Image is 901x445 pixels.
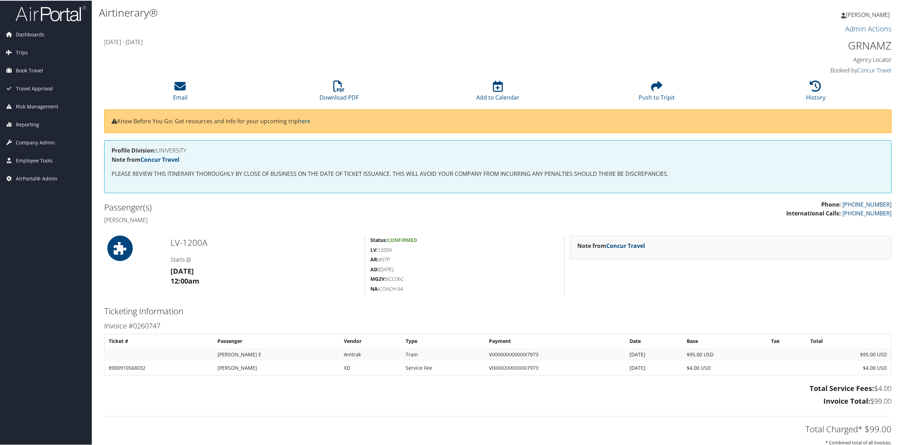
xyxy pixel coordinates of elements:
[370,265,559,272] h5: [DATE]
[214,361,340,374] td: [PERSON_NAME]
[841,4,897,25] a: [PERSON_NAME]
[104,201,493,213] h2: Passenger(s)
[370,275,559,282] h5: 6CC06C
[370,285,559,292] h5: COACH-94
[786,209,841,216] strong: International Calls:
[16,43,28,61] span: Trips
[104,383,891,393] h3: $4.00
[112,155,179,163] strong: Note from
[703,55,891,63] h4: Agency Locator
[683,334,767,347] th: Base
[105,334,213,347] th: Ticket #
[370,255,559,262] h5: 457P
[173,84,187,101] a: Email
[104,422,891,434] h2: Total Charged* $99.00
[370,246,378,253] strong: LV:
[370,236,387,243] strong: Status:
[370,275,386,281] strong: MG2V:
[340,334,401,347] th: Vendor
[16,25,44,43] span: Dashboards
[806,84,825,101] a: History
[857,66,891,73] a: Concur Travel
[768,334,806,347] th: Tax
[16,79,53,97] span: Travel Approval
[845,23,891,33] a: Admin Actions
[112,169,884,178] p: PLEASE REVIEW THIS ITINERARY THOROUGHLY BY CLOSE OF BUSINESS ON THE DATE OF TICKET ISSUANCE. THIS...
[16,133,55,151] span: Company Admin
[171,275,199,285] strong: 12:00am
[370,246,559,253] h5: 1200A
[105,361,213,374] td: 8900910568032
[112,147,884,153] h4: UNIVERSITY
[485,348,625,360] td: VIXXXXXXXXXXXX7973
[626,348,683,360] td: [DATE]
[846,10,890,18] span: [PERSON_NAME]
[626,361,683,374] td: [DATE]
[810,383,874,392] strong: Total Service Fees:
[171,255,359,263] h4: Starts @
[842,209,891,216] a: [PHONE_NUMBER]
[16,61,43,79] span: Book Travel
[485,334,625,347] th: Payment
[214,348,340,360] td: [PERSON_NAME] E
[104,396,891,405] h3: $99.00
[16,5,86,21] img: airportal-logo.png
[823,396,870,405] strong: Invoice Total:
[387,236,417,243] span: Confirmed
[476,84,519,101] a: Add to Calendar
[370,285,379,291] strong: NA:
[298,117,310,124] a: here
[171,236,359,248] h2: LV-1200A
[112,116,884,125] p: Know Before You Go: Get resources and info for your upcoming trip
[104,37,692,45] h4: [DATE] - [DATE]
[821,200,841,208] strong: Phone:
[141,155,179,163] a: Concur Travel
[703,37,891,52] h1: GRNAMZ
[340,348,401,360] td: Amtrak
[683,348,767,360] td: $95.00 USD
[842,200,891,208] a: [PHONE_NUMBER]
[99,5,631,19] h1: Airtinerary®
[340,361,401,374] td: XD
[807,348,890,360] td: $95.00 USD
[16,151,53,169] span: Employee Tools
[320,84,359,101] a: Download PDF
[402,348,485,360] td: Train
[626,334,683,347] th: Date
[104,215,493,223] h4: [PERSON_NAME]
[683,361,767,374] td: $4.00 USD
[639,84,675,101] a: Push to Tripit
[703,66,891,73] h4: Booked by
[402,361,485,374] td: Service Fee
[370,255,378,262] strong: AR:
[171,266,194,275] strong: [DATE]
[112,146,156,154] strong: Profile Division:
[485,361,625,374] td: VIXXXXXXXXXXXX7973
[104,304,891,316] h2: Ticketing Information
[402,334,485,347] th: Type
[370,265,379,272] strong: AD:
[606,241,645,249] a: Concur Travel
[577,241,645,249] strong: Note from
[16,97,58,115] span: Risk Management
[214,334,340,347] th: Passenger
[825,439,891,445] small: * Combined total of all invoices.
[104,320,891,330] h3: Invoice #0260747
[16,169,58,187] span: AirPortal® Admin
[807,334,890,347] th: Total
[16,115,39,133] span: Reporting
[807,361,890,374] td: $4.00 USD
